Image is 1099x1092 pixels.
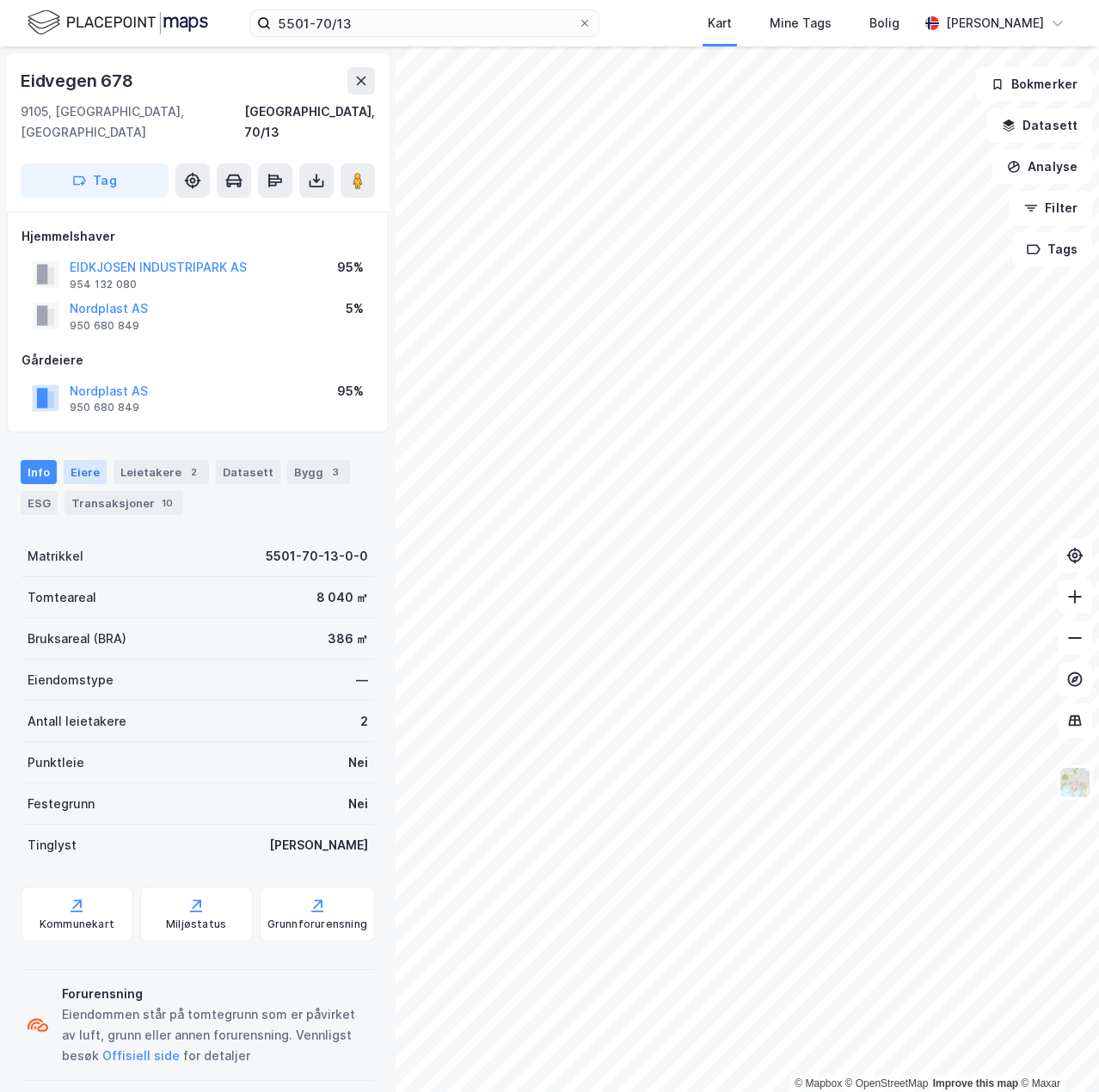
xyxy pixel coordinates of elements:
[114,460,209,484] div: Leietakere
[1013,1009,1099,1092] iframe: Chat Widget
[28,835,77,856] div: Tinglyst
[708,13,732,34] div: Kart
[976,67,1092,101] button: Bokmerker
[21,460,57,484] div: Info
[346,298,364,319] div: 5%
[28,711,126,732] div: Antall leietakere
[327,463,344,481] div: 3
[869,13,899,34] div: Bolig
[62,1004,368,1066] div: Eiendommen står på tomtegrunn som er påvirket av luft, grunn eller annen forurensning. Vennligst ...
[348,752,368,773] div: Nei
[64,460,107,484] div: Eiere
[267,917,367,931] div: Grunnforurensning
[933,1077,1018,1089] a: Improve this map
[770,13,832,34] div: Mine Tags
[216,460,280,484] div: Datasett
[992,150,1092,184] button: Analyse
[21,226,374,247] div: Hjemmelshaver
[360,711,368,732] div: 2
[1010,191,1092,225] button: Filter
[21,163,169,198] button: Tag
[21,101,244,143] div: 9105, [GEOGRAPHIC_DATA], [GEOGRAPHIC_DATA]
[185,463,202,481] div: 2
[28,752,84,773] div: Punktleie
[70,278,137,291] div: 954 132 080
[1012,232,1092,267] button: Tags
[62,984,368,1004] div: Forurensning
[1059,766,1091,799] img: Z
[269,835,368,856] div: [PERSON_NAME]
[158,494,176,512] div: 10
[845,1077,929,1089] a: OpenStreetMap
[166,917,226,931] div: Miljøstatus
[946,13,1044,34] div: [PERSON_NAME]
[28,670,114,690] div: Eiendomstype
[328,629,368,649] div: 386 ㎡
[337,257,364,278] div: 95%
[28,629,126,649] div: Bruksareal (BRA)
[70,401,139,414] div: 950 680 849
[337,381,364,402] div: 95%
[28,8,208,38] img: logo.f888ab2527a4732fd821a326f86c7f29.svg
[21,491,58,515] div: ESG
[21,350,374,371] div: Gårdeiere
[28,587,96,608] div: Tomteareal
[271,10,578,36] input: Søk på adresse, matrikkel, gårdeiere, leietakere eller personer
[244,101,375,143] div: [GEOGRAPHIC_DATA], 70/13
[266,546,368,567] div: 5501-70-13-0-0
[28,546,83,567] div: Matrikkel
[1013,1009,1099,1092] div: Kontrollprogram for chat
[40,917,114,931] div: Kommunekart
[21,67,137,95] div: Eidvegen 678
[287,460,351,484] div: Bygg
[795,1077,842,1089] a: Mapbox
[316,587,368,608] div: 8 040 ㎡
[356,670,368,690] div: —
[70,319,139,333] div: 950 680 849
[987,108,1092,143] button: Datasett
[64,491,183,515] div: Transaksjoner
[28,794,95,814] div: Festegrunn
[348,794,368,814] div: Nei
